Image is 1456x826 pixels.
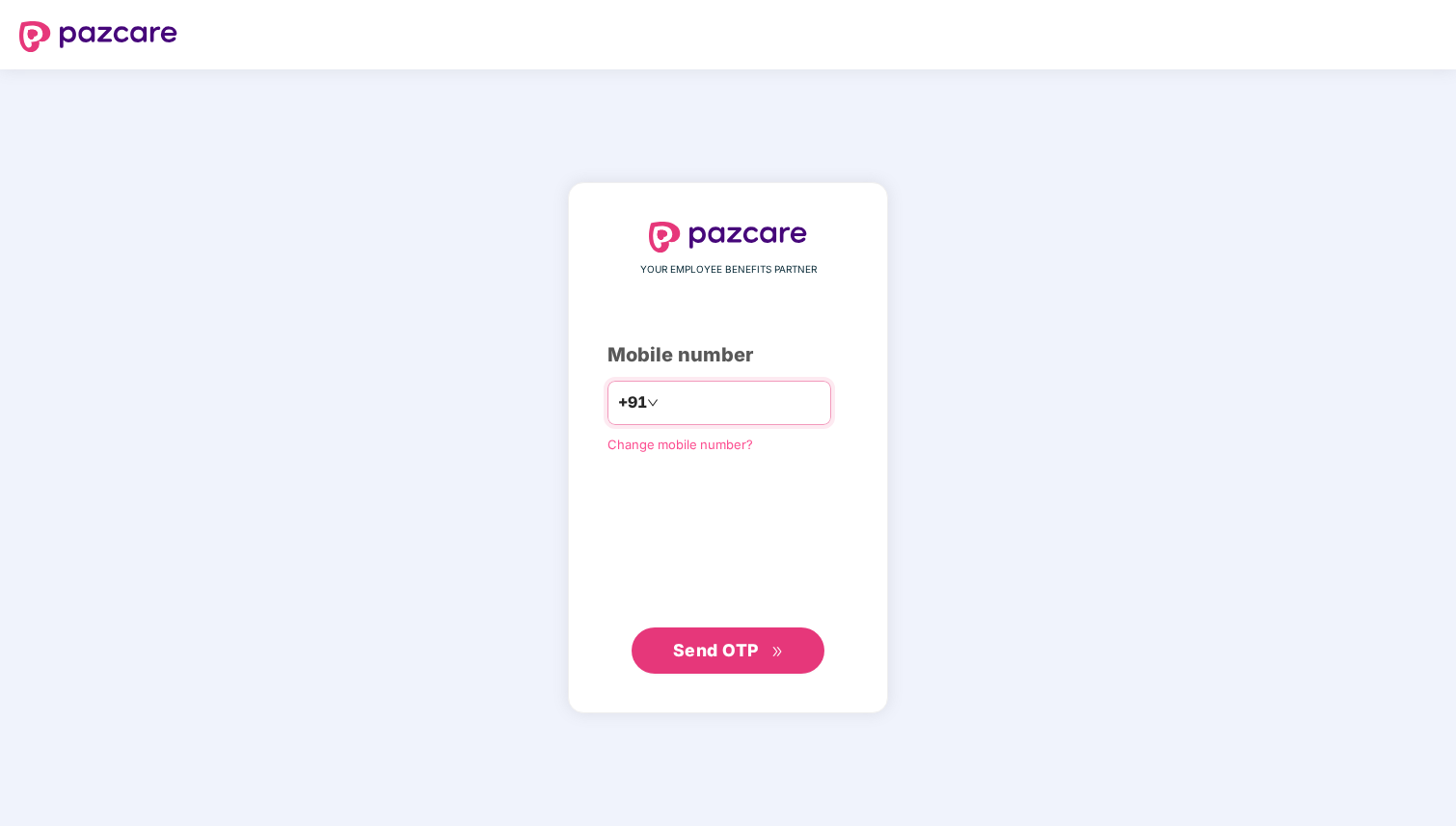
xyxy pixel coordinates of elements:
[607,437,753,452] a: Change mobile number?
[632,627,824,674] button: Send OTPdouble-right
[673,640,759,660] span: Send OTP
[640,262,817,278] span: YOUR EMPLOYEE BENEFITS PARTNER
[19,21,177,52] img: logo
[607,340,849,370] div: Mobile number
[618,390,647,414] span: +91
[649,222,807,253] img: logo
[647,397,659,409] span: down
[771,646,784,658] span: double-right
